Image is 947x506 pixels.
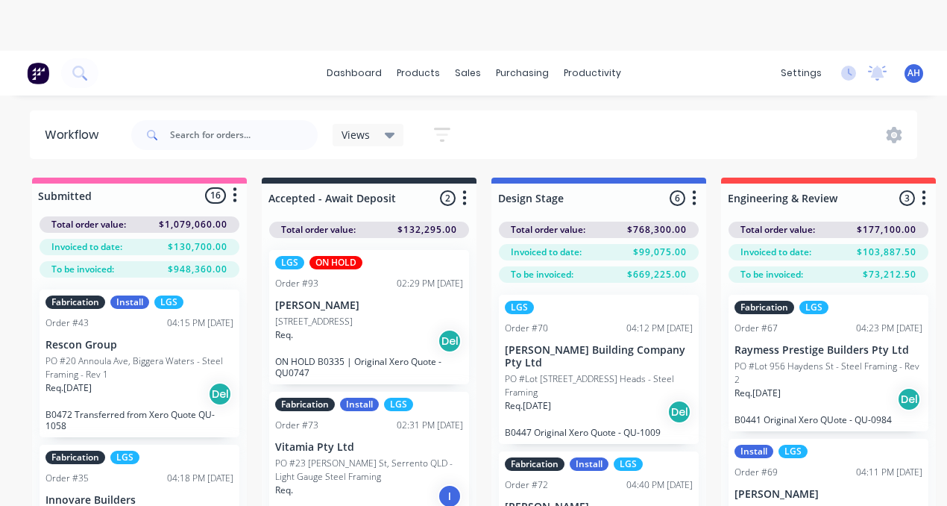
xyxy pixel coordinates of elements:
[438,329,462,353] div: Del
[275,256,304,269] div: LGS
[170,120,318,150] input: Search for orders...
[734,360,922,387] p: PO #Lot 956 Haydens St - Steel Framing - Rev 2
[389,62,447,84] div: products
[740,246,811,259] span: Invoiced to date:
[627,223,687,237] span: $768,300.00
[799,301,828,314] div: LGS
[505,427,693,438] p: B0447 Original Xero Quote - QU-1009
[734,466,778,479] div: Order #69
[275,441,463,454] p: Vitamia Pty Ltd
[856,322,922,335] div: 04:23 PM [DATE]
[734,344,922,357] p: Raymess Prestige Builders Pty Ltd
[275,419,318,432] div: Order #73
[154,296,183,309] div: LGS
[511,223,585,237] span: Total order value:
[896,455,932,491] iframe: Intercom live chat
[275,356,463,378] p: ON HOLD B0335 | Original Xero Quote - QU0747
[342,127,370,143] span: Views
[319,62,389,84] a: dashboard
[167,316,233,330] div: 04:15 PM [DATE]
[275,277,318,290] div: Order #93
[897,387,921,411] div: Del
[275,328,293,342] p: Req.
[734,488,922,501] p: [PERSON_NAME]
[159,218,227,231] span: $1,079,060.00
[168,263,227,276] span: $948,360.00
[110,451,139,464] div: LGS
[275,299,463,312] p: [PERSON_NAME]
[281,223,356,237] span: Total order value:
[275,315,353,328] p: [STREET_ADDRESS]
[505,372,693,399] p: PO #Lot [STREET_ADDRESS] Heads - Steel Framing
[45,381,92,395] p: Req. [DATE]
[269,250,469,384] div: LGSON HOLDOrder #9302:29 PM [DATE][PERSON_NAME][STREET_ADDRESS]Req.DelON HOLD B0335 | Original Xe...
[167,472,233,485] div: 04:18 PM [DATE]
[275,398,335,411] div: Fabrication
[729,295,928,431] div: FabricationLGSOrder #6704:23 PM [DATE]Raymess Prestige Builders Pty LtdPO #Lot 956 Haydens St - S...
[45,354,233,381] p: PO #20 Annoula Ave, Biggera Waters - Steel Framing - Rev 1
[857,246,916,259] span: $103,887.50
[740,268,803,281] span: To be invoiced:
[397,419,463,432] div: 02:31 PM [DATE]
[773,62,829,84] div: settings
[907,66,920,80] span: AH
[570,457,608,471] div: Install
[778,445,808,458] div: LGS
[275,457,463,484] p: PO #23 [PERSON_NAME] St, Serrento QLD - Light Gauge Steel Framing
[499,295,699,444] div: LGSOrder #7004:12 PM [DATE][PERSON_NAME] Building Company Pty LtdPO #Lot [STREET_ADDRESS] Heads -...
[275,484,293,497] p: Req.
[626,322,693,335] div: 04:12 PM [DATE]
[511,268,573,281] span: To be invoiced:
[505,301,534,314] div: LGS
[45,316,89,330] div: Order #43
[27,62,49,84] img: Factory
[45,296,105,309] div: Fabrication
[863,268,916,281] span: $73,212.50
[505,399,551,413] p: Req. [DATE]
[511,246,582,259] span: Invoiced to date:
[505,322,548,335] div: Order #70
[45,409,233,431] p: B0472 Transferred from Xero Quote QU-1058
[734,445,773,458] div: Install
[627,268,687,281] span: $669,225.00
[45,126,106,144] div: Workflow
[447,62,488,84] div: sales
[734,301,794,314] div: Fabrication
[633,246,687,259] span: $99,075.00
[397,277,463,290] div: 02:29 PM [DATE]
[51,218,126,231] span: Total order value:
[45,339,233,352] p: Rescon Group
[626,478,693,492] div: 04:40 PM [DATE]
[740,223,815,237] span: Total order value:
[857,223,916,237] span: $177,100.00
[667,400,691,424] div: Del
[208,382,232,406] div: Del
[45,472,89,485] div: Order #35
[309,256,362,269] div: ON HOLD
[505,344,693,369] p: [PERSON_NAME] Building Company Pty Ltd
[45,451,105,464] div: Fabrication
[734,387,781,400] p: Req. [DATE]
[51,240,122,254] span: Invoiced to date:
[340,398,379,411] div: Install
[384,398,413,411] div: LGS
[505,478,548,492] div: Order #72
[505,457,564,471] div: Fabrication
[397,223,457,237] span: $132,295.00
[556,62,629,84] div: productivity
[614,457,643,471] div: LGS
[488,62,556,84] div: purchasing
[734,322,778,335] div: Order #67
[51,263,114,276] span: To be invoiced:
[734,414,922,425] p: B0441 Original Xero QUote - QU-0984
[40,290,239,437] div: FabricationInstallLGSOrder #4304:15 PM [DATE]Rescon GroupPO #20 Annoula Ave, Biggera Waters - Ste...
[168,240,227,254] span: $130,700.00
[110,296,149,309] div: Install
[856,466,922,479] div: 04:11 PM [DATE]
